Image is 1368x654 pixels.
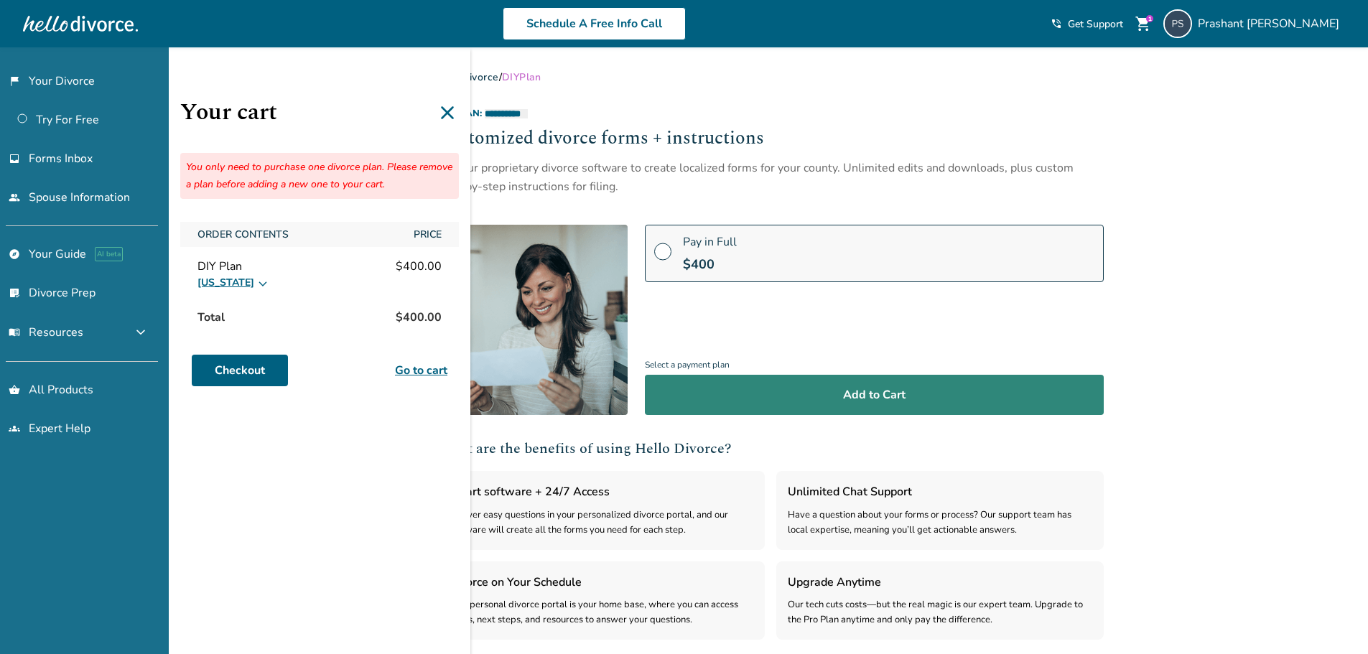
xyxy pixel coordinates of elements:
[788,508,1092,538] div: Have a question about your forms or process? Our support team has local expertise, meaning you’ll...
[9,75,20,87] span: flag_2
[197,258,242,274] span: DIY Plan
[788,597,1092,628] div: Our tech cuts costs—but the real magic is our expert team. Upgrade to the Pro Plan anytime and on...
[788,482,1092,501] h3: Unlimited Chat Support
[1163,9,1192,38] img: psengar005@gmail.com
[683,234,737,250] span: Pay in Full
[9,287,20,299] span: list_alt_check
[180,95,459,130] h1: Your cart
[395,362,447,379] a: Go to cart
[449,597,753,628] div: Your personal divorce portal is your home base, where you can access forms, next steps, and resou...
[1135,15,1152,32] span: shopping_cart
[437,159,1104,197] div: Use our proprietary divorce software to create localized forms for your county. Unlimited edits a...
[9,324,83,340] span: Resources
[396,258,442,274] span: $400.00
[9,153,20,164] span: inbox
[437,126,1104,153] h2: Customized divorce forms + instructions
[132,324,149,341] span: expand_more
[9,192,20,203] span: people
[9,423,20,434] span: groups
[9,384,20,396] span: shopping_basket
[180,153,459,199] div: You only need to purchase one divorce plan. Please remove a plan before adding a new one to your ...
[503,7,686,40] a: Schedule A Free Info Call
[1296,585,1368,654] iframe: Chat Widget
[645,375,1104,415] button: Add to Cart
[9,248,20,260] span: explore
[788,573,1092,592] h3: Upgrade Anytime
[1068,17,1123,31] span: Get Support
[437,438,1104,459] h2: What are the benefits of using Hello Divorce?
[502,70,541,84] span: DIY Plan
[1146,15,1153,22] div: 1
[192,222,402,247] span: Order Contents
[29,151,93,167] span: Forms Inbox
[192,355,288,386] a: Checkout
[1198,16,1345,32] span: Prashant [PERSON_NAME]
[437,225,628,415] img: [object Object]
[429,276,442,289] img: Delete
[437,70,1104,84] div: /
[449,482,753,501] h3: Smart software + 24/7 Access
[645,355,1104,375] span: Select a payment plan
[449,573,753,592] h3: Divorce on Your Schedule
[449,508,753,538] div: Answer easy questions in your personalized divorce portal, and our software will create all the f...
[390,303,447,332] span: $400.00
[408,222,447,247] span: Price
[192,303,231,332] span: Total
[197,274,269,291] button: [US_STATE]
[1051,18,1062,29] span: phone_in_talk
[95,247,123,261] span: AI beta
[683,256,715,273] span: $ 400
[9,327,20,338] span: menu_book
[1051,17,1123,31] a: phone_in_talkGet Support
